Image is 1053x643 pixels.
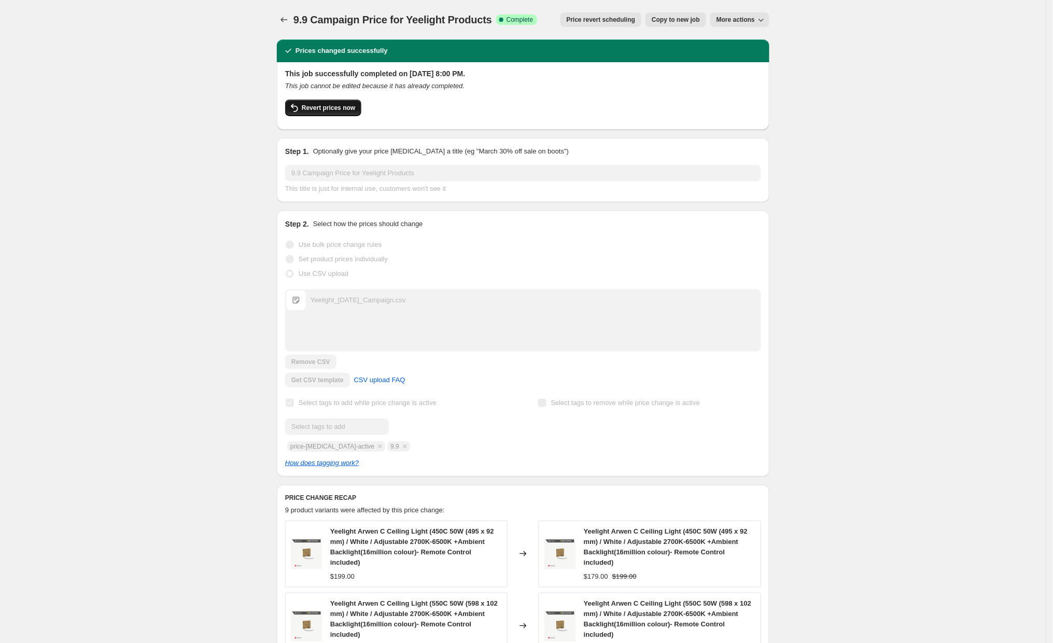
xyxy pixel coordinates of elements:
strike: $199.00 [612,571,637,582]
h2: Step 1. [285,146,309,157]
i: This job cannot be edited because it has already completed. [285,82,465,90]
span: 9.9 Campaign Price for Yeelight Products [293,14,492,25]
span: Copy to new job [652,16,700,24]
span: Revert prices now [302,104,355,112]
div: $199.00 [330,571,355,582]
button: Price change jobs [277,12,291,27]
span: CSV upload FAQ [354,375,405,385]
span: Use bulk price change rules [299,241,382,248]
span: Yeelight Arwen C Ceiling Light (450C 50W (495 x 92 mm) / White / Adjustable 2700K-6500K +Ambient ... [584,527,748,566]
a: How does tagging work? [285,459,359,467]
img: Yeelight-Arwen-C-mber_80x.jpg [544,538,575,569]
p: Select how the prices should change [313,219,423,229]
h2: Prices changed successfully [296,46,388,56]
span: Yeelight Arwen C Ceiling Light (450C 50W (495 x 92 mm) / White / Adjustable 2700K-6500K +Ambient ... [330,527,494,566]
span: Yeelight Arwen C Ceiling Light (550C 50W (598 x 102 mm) / White / Adjustable 2700K-6500K +Ambient... [584,599,751,638]
span: Price revert scheduling [567,16,636,24]
span: Select tags to add while price change is active [299,399,437,407]
input: Select tags to add [285,418,389,435]
h6: PRICE CHANGE RECAP [285,494,761,502]
img: Yeelight-Arwen-C-mber_80x.jpg [291,610,322,641]
div: Yeelight_[DATE]_Campaign.csv [311,295,406,305]
span: More actions [717,16,755,24]
button: Copy to new job [645,12,706,27]
img: Yeelight-Arwen-C-mber_80x.jpg [544,610,575,641]
img: Yeelight-Arwen-C-mber_80x.jpg [291,538,322,569]
p: Optionally give your price [MEDICAL_DATA] a title (eg "March 30% off sale on boots") [313,146,569,157]
button: More actions [710,12,769,27]
input: 30% off holiday sale [285,165,761,181]
h2: Step 2. [285,219,309,229]
span: 9 product variants were affected by this price change: [285,506,445,514]
span: Yeelight Arwen C Ceiling Light (550C 50W (598 x 102 mm) / White / Adjustable 2700K-6500K +Ambient... [330,599,498,638]
span: Set product prices individually [299,255,388,263]
span: Complete [507,16,533,24]
span: Use CSV upload [299,270,348,277]
h2: This job successfully completed on [DATE] 8:00 PM. [285,68,761,79]
span: Select tags to remove while price change is active [551,399,700,407]
button: Price revert scheduling [560,12,642,27]
button: Revert prices now [285,100,361,116]
span: This title is just for internal use, customers won't see it [285,185,446,192]
div: $179.00 [584,571,608,582]
a: CSV upload FAQ [348,372,412,388]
